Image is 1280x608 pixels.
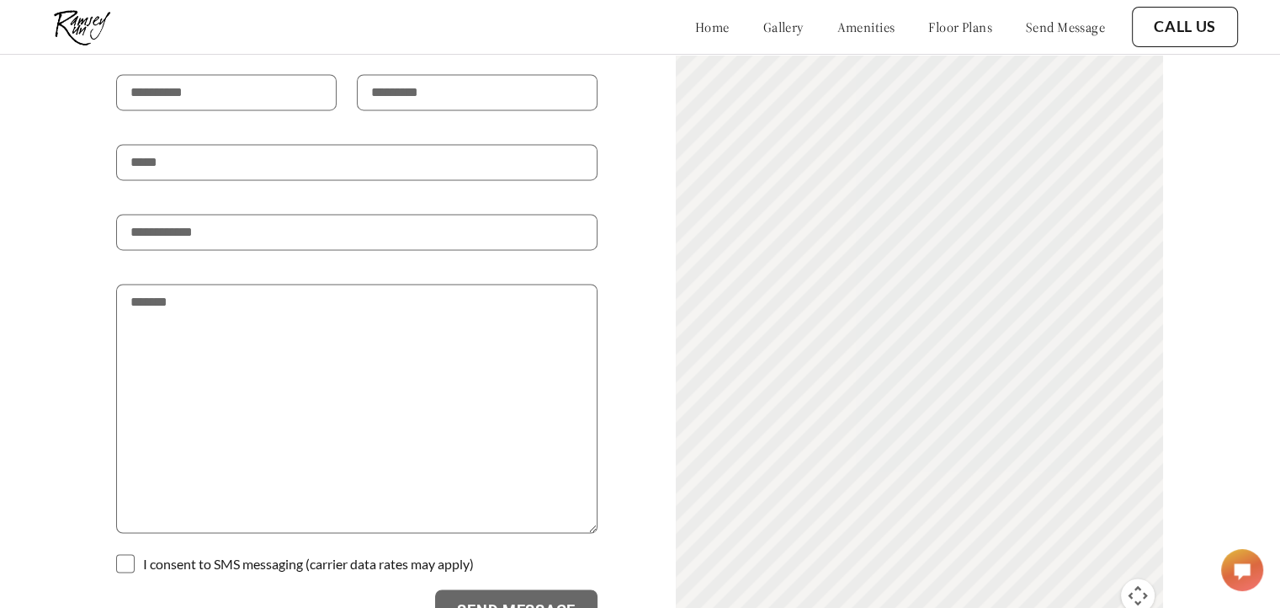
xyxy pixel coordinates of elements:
a: Call Us [1154,18,1216,36]
a: send message [1026,19,1105,35]
a: floor plans [928,19,992,35]
button: Call Us [1132,7,1238,47]
a: gallery [763,19,804,35]
img: ramsey_run_logo.jpg [42,4,122,50]
a: home [695,19,730,35]
a: amenities [837,19,895,35]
